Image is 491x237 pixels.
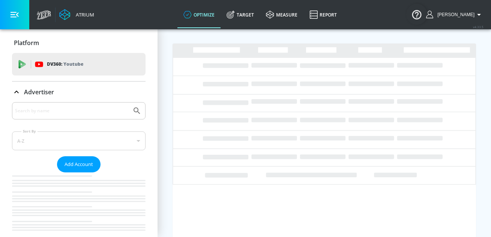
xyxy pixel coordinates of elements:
button: [PERSON_NAME] [426,10,483,19]
span: v 4.33.5 [473,25,483,29]
p: Advertiser [24,88,54,96]
p: Youtube [63,60,83,68]
div: Platform [12,32,146,53]
button: Open Resource Center [406,4,427,25]
button: Add Account [57,156,101,172]
div: Atrium [73,11,94,18]
input: Search by name [15,106,129,116]
a: Target [221,1,260,28]
label: Sort By [21,129,38,134]
div: Advertiser [12,82,146,103]
a: measure [260,1,303,28]
a: Report [303,1,343,28]
p: DV360: [47,60,83,68]
a: optimize [177,1,221,28]
span: Add Account [65,160,93,169]
a: Atrium [59,9,94,20]
p: Platform [14,39,39,47]
div: A-Z [12,131,146,150]
div: DV360: Youtube [12,53,146,75]
span: login as: eugenia.kim@zefr.com [434,12,474,17]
